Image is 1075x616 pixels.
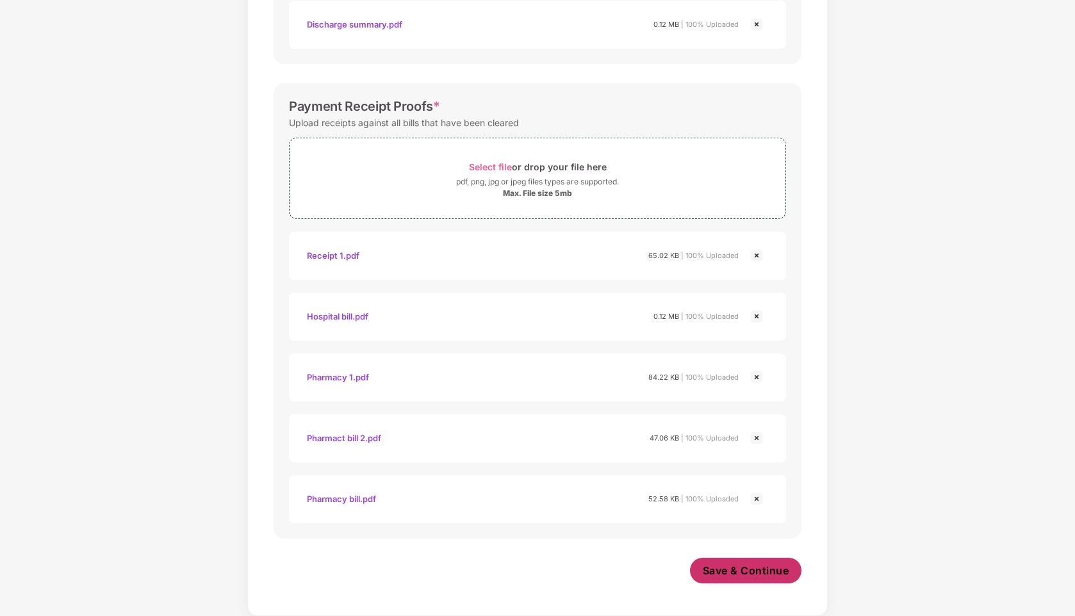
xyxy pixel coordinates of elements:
[749,430,764,446] img: svg+xml;base64,PHN2ZyBpZD0iQ3Jvc3MtMjR4MjQiIHhtbG5zPSJodHRwOi8vd3d3LnczLm9yZy8yMDAwL3N2ZyIgd2lkdG...
[307,245,359,266] div: Receipt 1.pdf
[749,248,764,263] img: svg+xml;base64,PHN2ZyBpZD0iQ3Jvc3MtMjR4MjQiIHhtbG5zPSJodHRwOi8vd3d3LnczLm9yZy8yMDAwL3N2ZyIgd2lkdG...
[681,494,739,503] span: | 100% Uploaded
[307,366,369,388] div: Pharmacy 1.pdf
[650,434,679,442] span: 47.06 KB
[648,251,679,260] span: 65.02 KB
[648,494,679,503] span: 52.58 KB
[290,148,785,209] span: Select fileor drop your file herepdf, png, jpg or jpeg files types are supported.Max. File size 5mb
[681,251,739,260] span: | 100% Uploaded
[703,563,789,578] span: Save & Continue
[307,427,381,449] div: Pharmact bill 2.pdf
[653,312,679,321] span: 0.12 MB
[648,373,679,382] span: 84.22 KB
[289,114,519,131] div: Upload receipts against all bills that have been cleared
[289,99,440,114] div: Payment Receipt Proofs
[749,369,764,385] img: svg+xml;base64,PHN2ZyBpZD0iQ3Jvc3MtMjR4MjQiIHhtbG5zPSJodHRwOi8vd3d3LnczLm9yZy8yMDAwL3N2ZyIgd2lkdG...
[503,188,572,199] div: Max. File size 5mb
[307,13,402,35] div: Discharge summary.pdf
[681,20,739,29] span: | 100% Uploaded
[469,161,512,172] span: Select file
[456,175,619,188] div: pdf, png, jpg or jpeg files types are supported.
[307,488,376,510] div: Pharmacy bill.pdf
[749,491,764,507] img: svg+xml;base64,PHN2ZyBpZD0iQ3Jvc3MtMjR4MjQiIHhtbG5zPSJodHRwOi8vd3d3LnczLm9yZy8yMDAwL3N2ZyIgd2lkdG...
[307,305,368,327] div: Hospital bill.pdf
[690,558,802,583] button: Save & Continue
[653,20,679,29] span: 0.12 MB
[469,158,607,175] div: or drop your file here
[749,17,764,32] img: svg+xml;base64,PHN2ZyBpZD0iQ3Jvc3MtMjR4MjQiIHhtbG5zPSJodHRwOi8vd3d3LnczLm9yZy8yMDAwL3N2ZyIgd2lkdG...
[681,434,739,442] span: | 100% Uploaded
[749,309,764,324] img: svg+xml;base64,PHN2ZyBpZD0iQ3Jvc3MtMjR4MjQiIHhtbG5zPSJodHRwOi8vd3d3LnczLm9yZy8yMDAwL3N2ZyIgd2lkdG...
[681,373,739,382] span: | 100% Uploaded
[681,312,739,321] span: | 100% Uploaded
